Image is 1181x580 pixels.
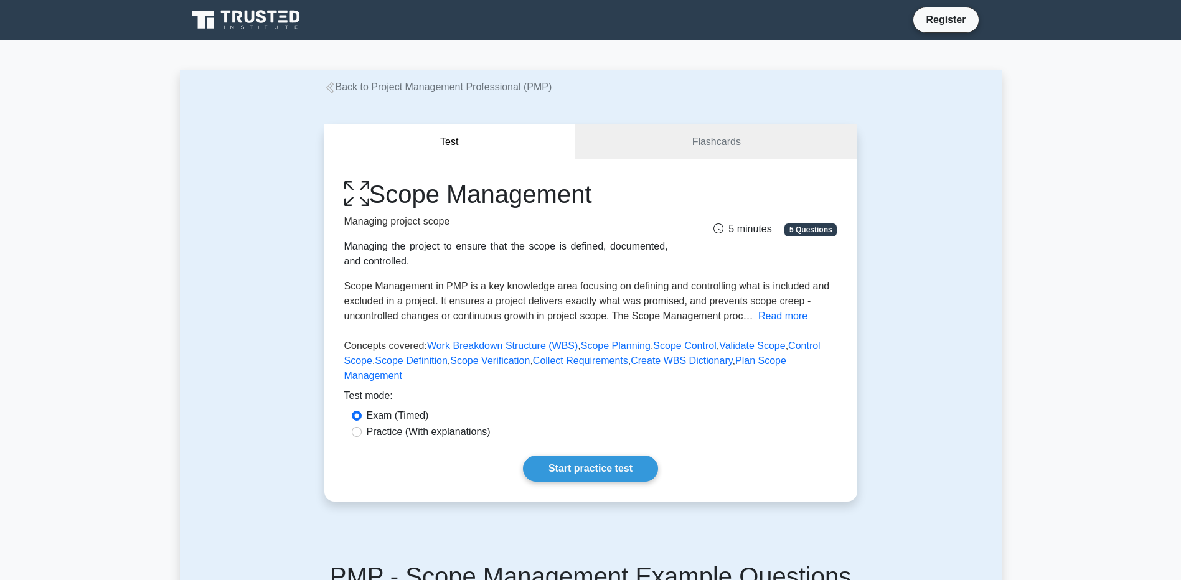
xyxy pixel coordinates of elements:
a: Validate Scope [719,340,785,351]
a: Back to Project Management Professional (PMP) [324,82,552,92]
button: Read more [758,309,807,324]
a: Plan Scope Management [344,355,786,381]
span: 5 minutes [713,223,771,234]
a: Scope Definition [375,355,448,366]
div: Managing the project to ensure that the scope is defined, documented, and controlled. [344,239,668,269]
a: Create WBS Dictionary [631,355,732,366]
a: Scope Verification [450,355,530,366]
a: Scope Control [653,340,716,351]
a: Register [918,12,973,27]
span: Scope Management in PMP is a key knowledge area focusing on defining and controlling what is incl... [344,281,830,321]
a: Start practice test [523,456,658,482]
a: Flashcards [575,124,857,160]
a: Collect Requirements [533,355,628,366]
p: Managing project scope [344,214,668,229]
div: Test mode: [344,388,837,408]
a: Scope Planning [581,340,651,351]
label: Practice (With explanations) [367,424,491,439]
h1: Scope Management [344,179,668,209]
p: Concepts covered: , , , , , , , , , [344,339,837,388]
a: Work Breakdown Structure (WBS) [427,340,578,351]
label: Exam (Timed) [367,408,429,423]
span: 5 Questions [784,223,837,236]
button: Test [324,124,576,160]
